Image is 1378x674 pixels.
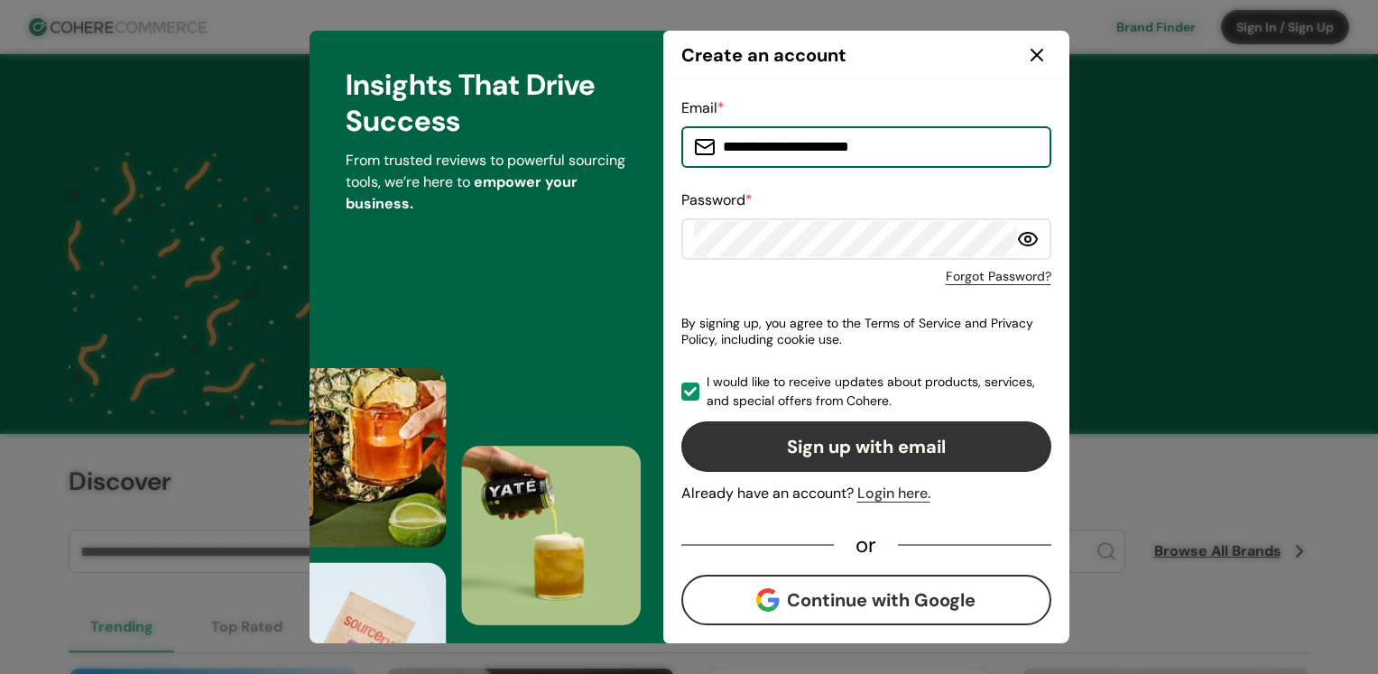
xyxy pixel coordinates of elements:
div: or [834,537,898,553]
label: Password [681,190,753,209]
h2: Create an account [681,42,846,69]
span: I would like to receive updates about products, services, and special offers from Cohere. [707,373,1051,411]
p: By signing up, you agree to the Terms of Service and Privacy Policy, including cookie use. [681,308,1051,355]
div: Login here. [857,483,930,504]
div: Already have an account? [681,483,1051,504]
button: Continue with Google [681,575,1051,625]
label: Email [681,98,725,117]
p: From trusted reviews to powerful sourcing tools, we’re here to [346,150,627,215]
a: Forgot Password? [946,267,1051,286]
h3: Insights That Drive Success [346,67,627,139]
button: Sign up with email [681,421,1051,472]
